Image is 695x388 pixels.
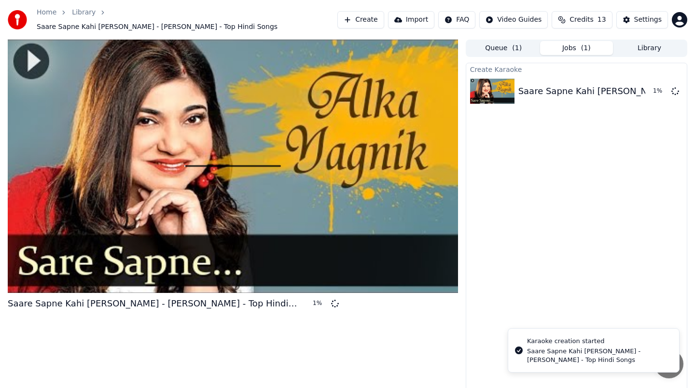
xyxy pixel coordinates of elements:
div: Create Karaoke [466,63,687,75]
button: Import [388,11,434,28]
button: Credits13 [552,11,612,28]
button: Library [613,41,686,55]
button: Jobs [540,41,613,55]
span: 13 [598,15,606,25]
a: Library [72,8,96,17]
a: Home [37,8,56,17]
button: Queue [467,41,540,55]
span: Credits [570,15,593,25]
div: Saare Sapne Kahi [PERSON_NAME] - [PERSON_NAME] - Top Hindi Songs [527,347,671,364]
span: ( 1 ) [581,43,591,53]
div: 1 % [653,87,667,95]
button: Settings [616,11,668,28]
button: Create [337,11,384,28]
button: Video Guides [479,11,548,28]
img: youka [8,10,27,29]
span: Saare Sapne Kahi [PERSON_NAME] - [PERSON_NAME] - Top Hindi Songs [37,22,278,32]
nav: breadcrumb [37,8,337,32]
div: Saare Sapne Kahi [PERSON_NAME] - [PERSON_NAME] - Top Hindi Songs [8,297,297,310]
span: ( 1 ) [512,43,522,53]
div: Settings [634,15,662,25]
div: Karaoke creation started [527,336,671,346]
div: 1 % [313,300,327,307]
button: FAQ [438,11,475,28]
